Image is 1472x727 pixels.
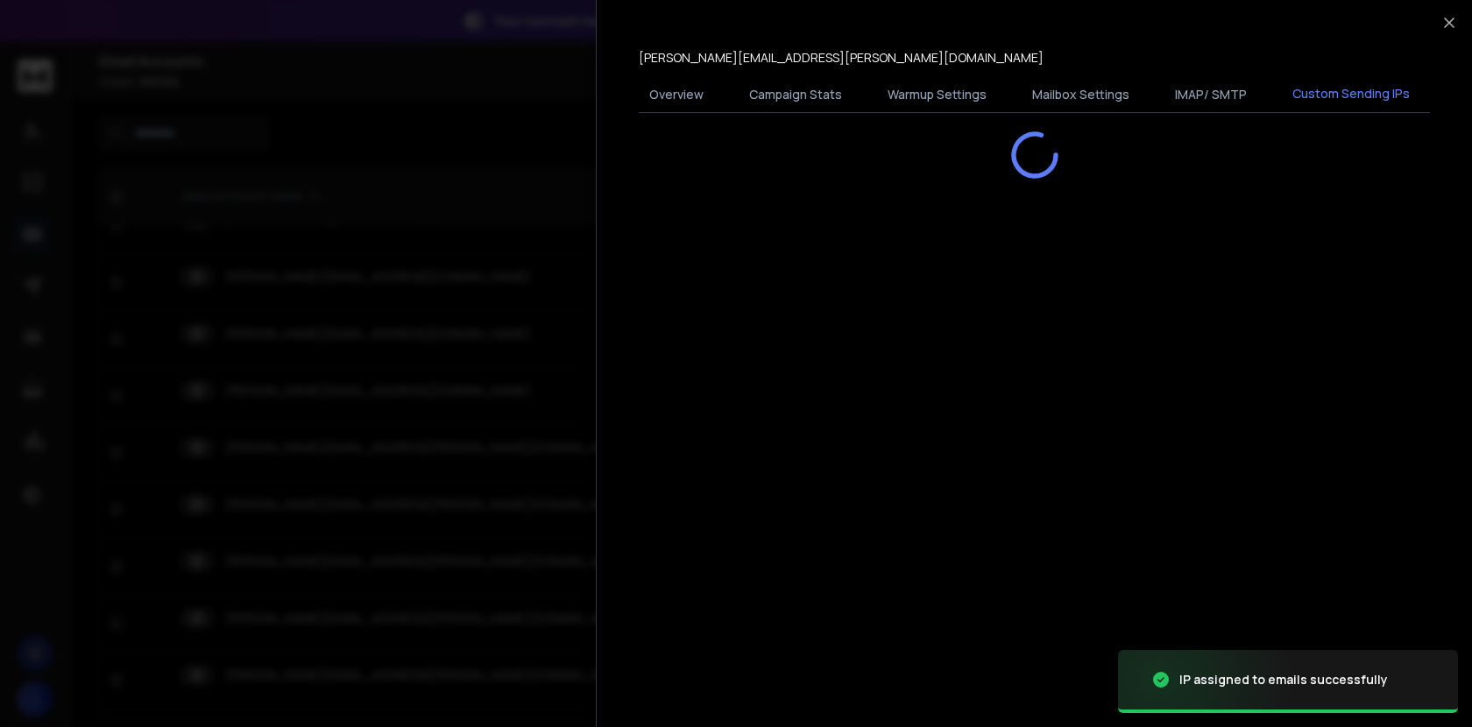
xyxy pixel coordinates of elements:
div: IP assigned to emails successfully [1179,671,1388,688]
button: Mailbox Settings [1022,75,1140,114]
button: Overview [639,75,714,114]
button: Campaign Stats [739,75,853,114]
p: [PERSON_NAME][EMAIL_ADDRESS][PERSON_NAME][DOMAIN_NAME] [639,49,1044,67]
button: IMAP/ SMTP [1164,75,1257,114]
button: Warmup Settings [877,75,997,114]
button: Custom Sending IPs [1282,74,1420,115]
